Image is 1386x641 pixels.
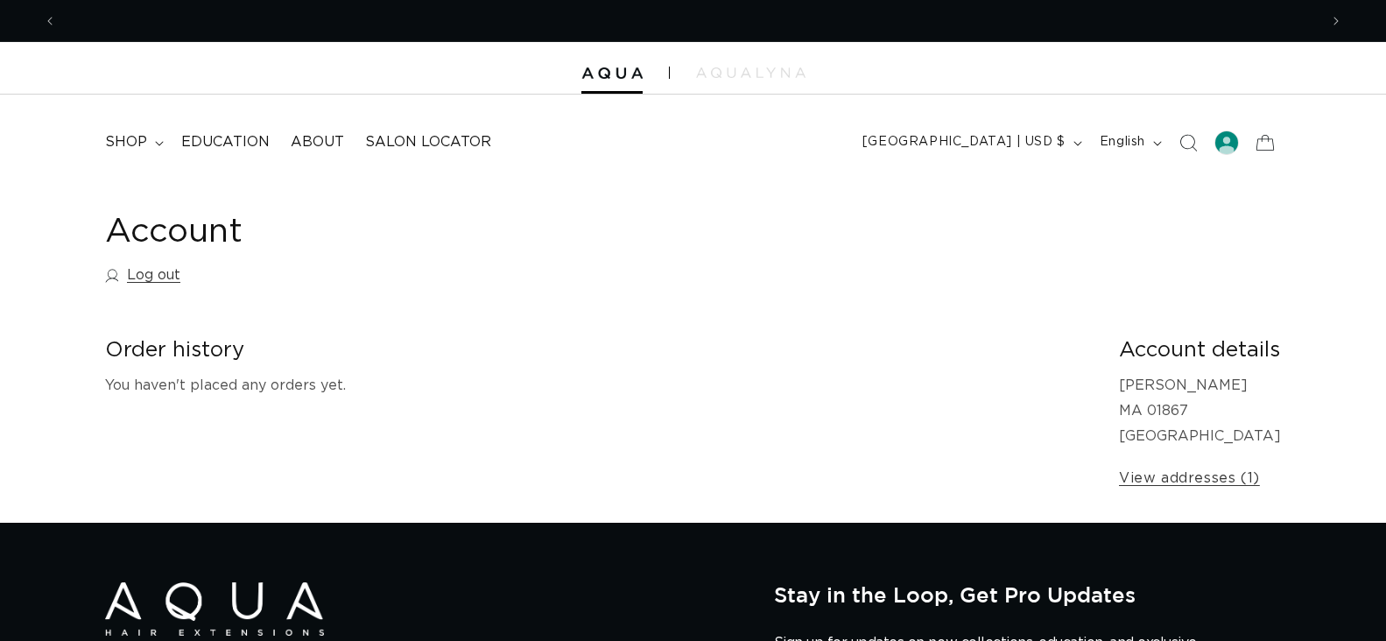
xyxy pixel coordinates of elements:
img: Aqua Hair Extensions [105,582,324,636]
h2: Stay in the Loop, Get Pro Updates [774,582,1281,607]
button: Next announcement [1317,4,1355,38]
h2: Order history [105,337,1091,364]
button: [GEOGRAPHIC_DATA] | USD $ [852,126,1089,159]
img: Aqua Hair Extensions [581,67,643,80]
button: English [1089,126,1169,159]
p: [PERSON_NAME] MA 01867 [GEOGRAPHIC_DATA] [1119,373,1281,448]
a: Education [171,123,280,162]
span: Salon Locator [365,133,491,151]
a: Salon Locator [355,123,502,162]
button: Previous announcement [31,4,69,38]
span: English [1100,133,1145,151]
summary: shop [95,123,171,162]
a: About [280,123,355,162]
span: Education [181,133,270,151]
a: Log out [105,263,180,288]
p: You haven't placed any orders yet. [105,373,1091,398]
img: aqualyna.com [696,67,806,78]
span: [GEOGRAPHIC_DATA] | USD $ [862,133,1066,151]
h1: Account [105,211,1281,254]
h2: Account details [1119,337,1281,364]
a: View addresses (1) [1119,466,1260,491]
summary: Search [1169,123,1207,162]
span: About [291,133,344,151]
span: shop [105,133,147,151]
